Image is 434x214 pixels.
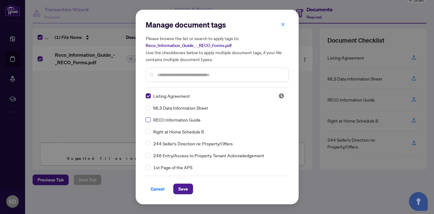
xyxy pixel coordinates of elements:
span: MLS Data Information Sheet [153,104,208,111]
span: Right at Home Schedule B [153,128,204,135]
span: Pending Review [278,93,285,99]
button: Save [173,184,193,194]
h2: Manage document tags [146,20,289,30]
span: Listing Agreement [153,92,190,99]
span: 248 Entry/Access to Property Tenant Acknowledgement [153,152,264,159]
span: RECO Information Guide [153,116,201,123]
span: close [281,22,285,27]
span: 1st Page of the APS [153,164,192,171]
button: Cancel [146,184,170,194]
img: status [278,93,285,99]
span: 244 Seller’s Direction re: Property/Offers [153,140,233,147]
h5: Please browse the list or search to apply tags to: Use the checkboxes below to apply multiple doc... [146,35,289,63]
span: Cancel [151,184,165,194]
span: Save [178,184,188,194]
button: Open asap [409,192,428,211]
span: Reco_Information_Guide_-_RECO_Forms.pdf [146,43,232,48]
